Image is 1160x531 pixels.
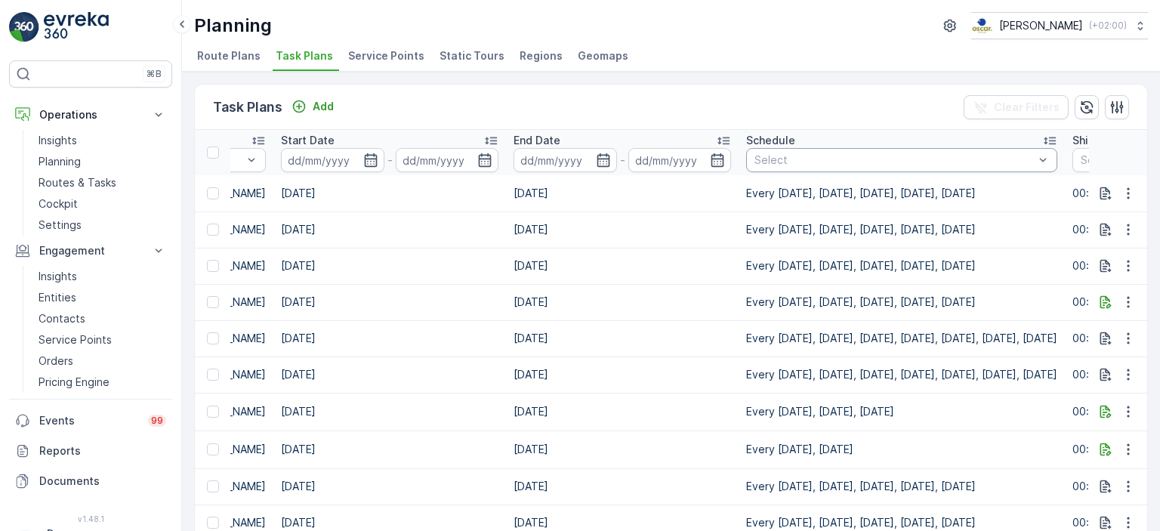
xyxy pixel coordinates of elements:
[739,357,1065,393] td: Every [DATE], [DATE], [DATE], [DATE], [DATE], [DATE], [DATE]
[739,393,1065,431] td: Every [DATE], [DATE], [DATE]
[147,68,162,80] p: ⌘B
[739,320,1065,357] td: Every [DATE], [DATE], [DATE], [DATE], [DATE], [DATE], [DATE]
[32,350,172,372] a: Orders
[32,266,172,287] a: Insights
[207,332,219,344] div: Toggle Row Selected
[32,193,172,215] a: Cockpit
[739,431,1065,468] td: Every [DATE], [DATE]
[313,99,334,114] p: Add
[207,480,219,492] div: Toggle Row Selected
[32,372,172,393] a: Pricing Engine
[273,211,506,248] td: [DATE]
[739,175,1065,211] td: Every [DATE], [DATE], [DATE], [DATE], [DATE]
[32,130,172,151] a: Insights
[39,413,139,428] p: Events
[39,474,166,489] p: Documents
[9,406,172,436] a: Events99
[39,311,85,326] p: Contacts
[207,406,219,418] div: Toggle Row Selected
[506,284,739,320] td: [DATE]
[39,269,77,284] p: Insights
[32,329,172,350] a: Service Points
[971,12,1148,39] button: [PERSON_NAME](+02:00)
[207,260,219,272] div: Toggle Row Selected
[506,248,739,284] td: [DATE]
[32,308,172,329] a: Contacts
[39,290,76,305] p: Entities
[39,353,73,369] p: Orders
[281,148,384,172] input: dd/mm/yyyy
[9,12,39,42] img: logo
[273,468,506,505] td: [DATE]
[971,17,993,34] img: basis-logo_rgb2x.png
[9,436,172,466] a: Reports
[964,95,1069,119] button: Clear Filters
[520,48,563,63] span: Regions
[506,468,739,505] td: [DATE]
[39,243,142,258] p: Engagement
[207,517,219,529] div: Toggle Row Selected
[39,175,116,190] p: Routes & Tasks
[514,148,617,172] input: dd/mm/yyyy
[746,133,795,148] p: Schedule
[273,175,506,211] td: [DATE]
[506,393,739,431] td: [DATE]
[754,153,1034,168] p: Select
[39,107,142,122] p: Operations
[32,151,172,172] a: Planning
[506,320,739,357] td: [DATE]
[273,284,506,320] td: [DATE]
[506,431,739,468] td: [DATE]
[1089,20,1127,32] p: ( +02:00 )
[273,357,506,393] td: [DATE]
[994,100,1060,115] p: Clear Filters
[506,357,739,393] td: [DATE]
[39,218,82,233] p: Settings
[207,443,219,455] div: Toggle Row Selected
[39,154,81,169] p: Planning
[620,151,625,169] p: -
[39,133,77,148] p: Insights
[739,248,1065,284] td: Every [DATE], [DATE], [DATE], [DATE], [DATE]
[39,196,78,211] p: Cockpit
[9,236,172,266] button: Engagement
[1072,133,1097,148] p: Shift
[506,175,739,211] td: [DATE]
[44,12,109,42] img: logo_light-DOdMpM7g.png
[32,172,172,193] a: Routes & Tasks
[39,375,110,390] p: Pricing Engine
[207,296,219,308] div: Toggle Row Selected
[739,468,1065,505] td: Every [DATE], [DATE], [DATE], [DATE], [DATE]
[628,148,732,172] input: dd/mm/yyyy
[32,215,172,236] a: Settings
[197,48,261,63] span: Route Plans
[207,369,219,381] div: Toggle Row Selected
[9,514,172,523] span: v 1.48.1
[440,48,504,63] span: Static Tours
[194,14,272,38] p: Planning
[39,443,166,458] p: Reports
[285,97,340,116] button: Add
[999,18,1083,33] p: [PERSON_NAME]
[207,187,219,199] div: Toggle Row Selected
[578,48,628,63] span: Geomaps
[514,133,560,148] p: End Date
[207,224,219,236] div: Toggle Row Selected
[273,320,506,357] td: [DATE]
[273,248,506,284] td: [DATE]
[739,284,1065,320] td: Every [DATE], [DATE], [DATE], [DATE], [DATE]
[396,148,499,172] input: dd/mm/yyyy
[281,133,335,148] p: Start Date
[506,211,739,248] td: [DATE]
[9,100,172,130] button: Operations
[276,48,333,63] span: Task Plans
[213,97,282,118] p: Task Plans
[273,431,506,468] td: [DATE]
[151,415,163,427] p: 99
[348,48,424,63] span: Service Points
[387,151,393,169] p: -
[739,211,1065,248] td: Every [DATE], [DATE], [DATE], [DATE], [DATE]
[273,393,506,431] td: [DATE]
[9,466,172,496] a: Documents
[39,332,112,347] p: Service Points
